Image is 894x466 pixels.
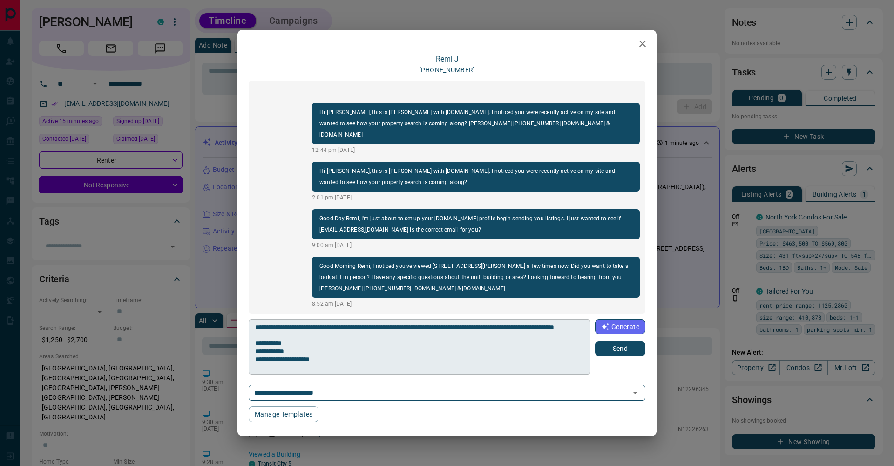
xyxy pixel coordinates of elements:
[312,300,640,308] p: 8:52 am [DATE]
[312,146,640,154] p: 12:44 pm [DATE]
[319,107,632,140] p: Hi [PERSON_NAME], this is [PERSON_NAME] with [DOMAIN_NAME]. I noticed you were recently active on...
[319,260,632,294] p: Good Morning Remi, I noticed you've viewed [STREET_ADDRESS][PERSON_NAME] a few times now. Did you...
[319,213,632,235] p: Good Day Remi, I'm just about to set up your [DOMAIN_NAME] profile begin sending you listings. I ...
[319,165,632,188] p: Hi [PERSON_NAME], this is [PERSON_NAME] with [DOMAIN_NAME]. I noticed you were recently active on...
[595,319,645,334] button: Generate
[312,193,640,202] p: 2:01 pm [DATE]
[595,341,645,356] button: Send
[419,65,475,75] p: [PHONE_NUMBER]
[312,241,640,249] p: 9:00 am [DATE]
[249,406,318,422] button: Manage Templates
[436,55,459,63] a: Remi J
[629,386,642,399] button: Open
